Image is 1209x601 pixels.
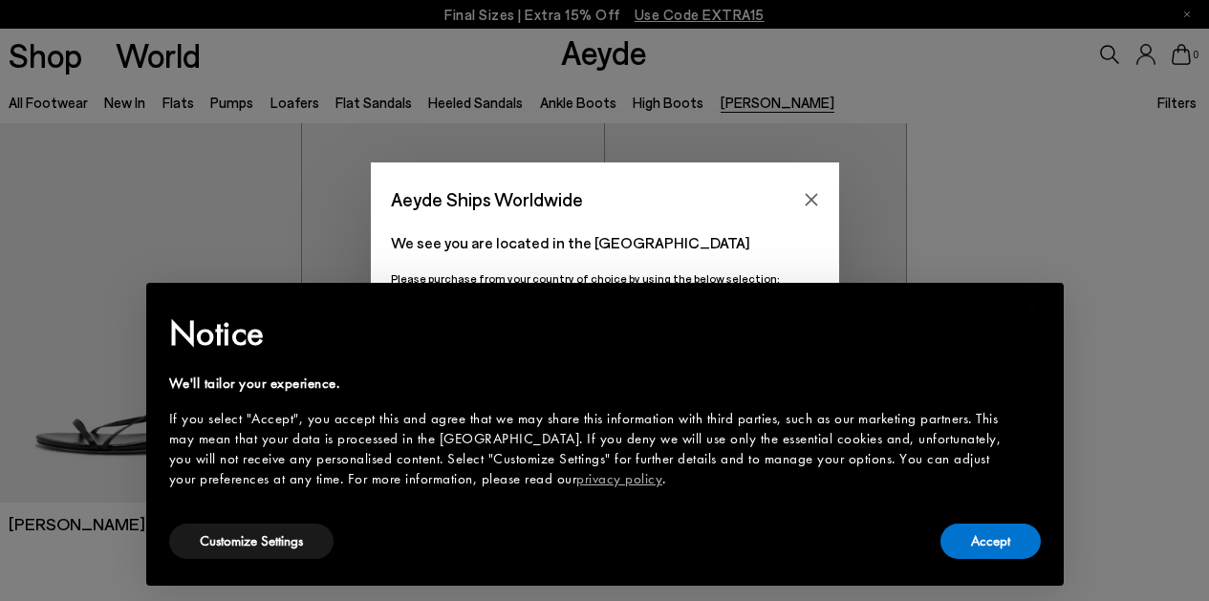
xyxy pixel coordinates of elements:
a: privacy policy [576,469,662,488]
p: We see you are located in the [GEOGRAPHIC_DATA] [391,231,819,254]
button: Accept [940,524,1041,559]
span: × [1026,296,1039,326]
button: Close [797,185,826,214]
button: Close this notice [1010,289,1056,334]
h2: Notice [169,309,1010,358]
div: We'll tailor your experience. [169,374,1010,394]
div: If you select "Accept", you accept this and agree that we may share this information with third p... [169,409,1010,489]
span: Aeyde Ships Worldwide [391,182,583,216]
button: Customize Settings [169,524,334,559]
